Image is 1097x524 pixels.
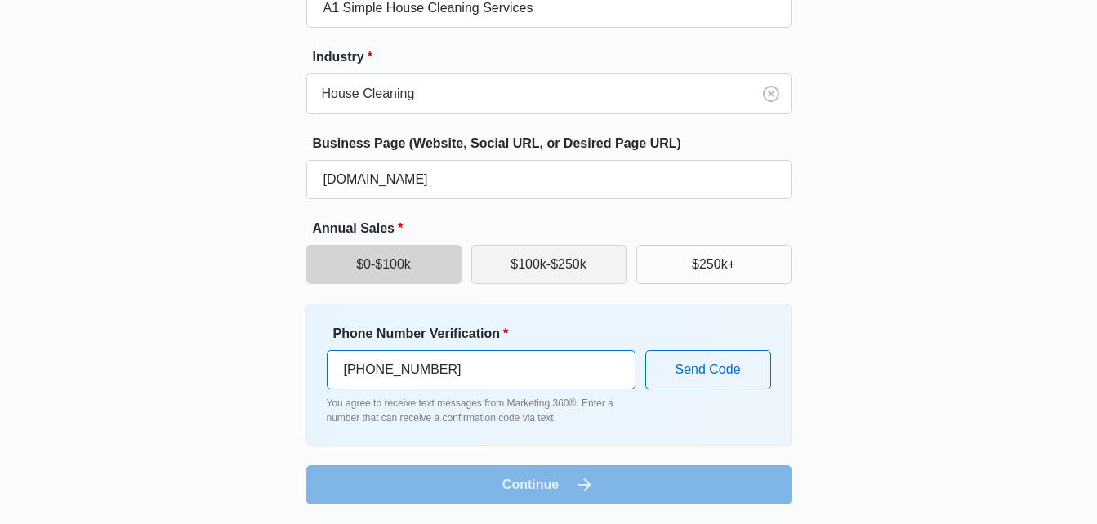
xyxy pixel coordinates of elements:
label: Industry [313,47,798,67]
label: Phone Number Verification [333,324,642,344]
button: $100k-$250k [471,245,627,284]
button: $250k+ [636,245,792,284]
input: Ex. +1-555-555-5555 [327,350,635,389]
label: Business Page (Website, Social URL, or Desired Page URL) [313,134,798,153]
label: Annual Sales [313,219,798,238]
button: Clear [758,81,784,107]
button: Send Code [645,350,771,389]
p: You agree to receive text messages from Marketing 360®. Enter a number that can receive a confirm... [327,396,635,425]
button: $0-$100k [306,245,462,284]
input: e.g. janesplumbing.com [306,160,792,199]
